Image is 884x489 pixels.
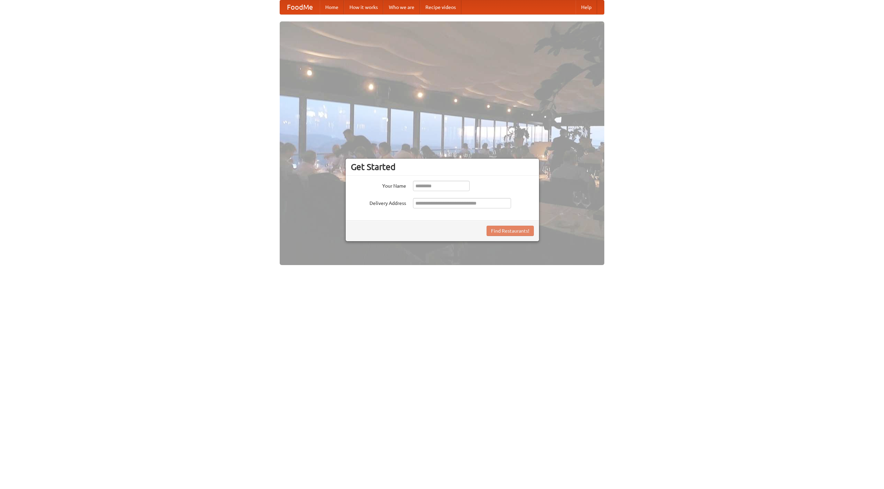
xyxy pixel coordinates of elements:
a: Help [576,0,597,14]
h3: Get Started [351,162,534,172]
a: FoodMe [280,0,320,14]
a: Who we are [383,0,420,14]
label: Delivery Address [351,198,406,207]
label: Your Name [351,181,406,189]
a: Home [320,0,344,14]
a: How it works [344,0,383,14]
a: Recipe videos [420,0,461,14]
button: Find Restaurants! [487,226,534,236]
